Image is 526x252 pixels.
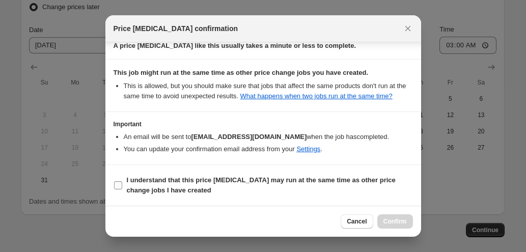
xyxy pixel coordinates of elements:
span: Price [MEDICAL_DATA] confirmation [114,23,238,34]
h3: Important [114,120,413,128]
a: Settings [296,145,320,153]
b: [EMAIL_ADDRESS][DOMAIN_NAME] [191,133,307,141]
button: Close [401,21,415,36]
li: This is allowed, but you should make sure that jobs that affect the same products don ' t run at ... [124,81,413,101]
b: A price [MEDICAL_DATA] like this usually takes a minute or less to complete. [114,42,356,49]
a: What happens when two jobs run at the same time? [240,92,393,100]
li: You can update your confirmation email address from your . [124,144,413,154]
li: An email will be sent to when the job has completed . [124,132,413,142]
span: Cancel [347,217,367,226]
b: This job might run at the same time as other price change jobs you have created. [114,69,369,76]
b: I understand that this price [MEDICAL_DATA] may run at the same time as other price change jobs I... [127,176,396,194]
button: Cancel [341,214,373,229]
